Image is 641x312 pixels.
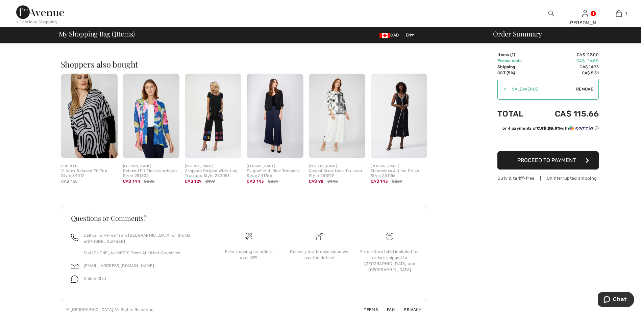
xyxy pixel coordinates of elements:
span: $140 [327,178,338,184]
span: CA$ 155 [61,179,78,184]
img: Free shipping on orders over $99 [386,233,393,240]
p: Call us Toll-Free from [GEOGRAPHIC_DATA] or the US at [84,232,206,244]
img: V-Neck Relaxed Fit Top Style 34017 [61,74,118,158]
span: CAD [379,33,401,37]
iframe: Opens a widget where you can chat to one of our agents [598,292,634,309]
img: My Bag [616,9,622,18]
span: $205 [144,178,154,184]
td: CA$ 14.95 [535,64,599,70]
img: Sleeveless A-Line Dress Style 251156 [371,74,427,158]
span: CA$ 98 [309,179,324,184]
span: CA$ 144 [123,179,140,184]
iframe: PayPal-paypal [497,134,599,149]
td: Shipping [497,64,535,70]
img: Relaxed Fit Floral cardigan Style 251302 [123,74,179,158]
div: Casual Crew Neck Pullover Style 251579 [309,169,365,178]
a: [EMAIL_ADDRESS][DOMAIN_NAME] [84,263,154,268]
span: Remove [576,86,593,92]
img: Delivery is a breeze since we pay the duties! [316,233,323,240]
td: CA$ 115.66 [535,102,599,125]
h2: Shoppers also bought [61,60,433,68]
span: 1 [625,10,627,17]
td: GST (5%) [497,70,535,76]
span: Online Chat [84,276,107,281]
span: $239 [392,178,402,184]
div: V-Neck Relaxed Fit Top Style 34017 [61,169,118,178]
div: < Continue Shopping [16,19,57,25]
td: Items ( ) [497,52,535,58]
td: CA$ 5.51 [535,70,599,76]
img: Canadian Dollar [379,33,390,38]
td: CA$ 112.00 [535,52,599,58]
span: CA$ 28.91 [537,126,560,131]
a: Sign In [582,10,588,17]
img: search the website [548,9,554,18]
a: Terms [356,307,378,312]
img: Sezzle [569,125,593,131]
img: chat [71,276,78,283]
div: Cropped Striped Wide-Leg Trousers Style 252051 [185,169,241,178]
span: 1 [114,29,116,37]
div: [PERSON_NAME] [185,164,241,169]
div: COMPLI K [61,164,118,169]
div: Free shipping on orders over $99 [219,249,278,261]
div: [PERSON_NAME] [123,164,179,169]
div: [PERSON_NAME] [568,19,601,26]
a: Privacy [396,307,421,312]
span: 1 [512,52,514,57]
p: Dial [PHONE_NUMBER] From All Other Countries [84,250,206,256]
img: Casual Crew Neck Pullover Style 251579 [309,74,365,158]
div: Duty & tariff-free | Uninterrupted shipping [497,175,599,181]
img: My Info [582,9,588,18]
input: Promo code [507,79,576,99]
span: CA$ 129 [185,179,201,184]
img: email [71,263,78,270]
div: or 4 payments of with [502,125,599,131]
td: CA$ -16.80 [535,58,599,64]
a: [PHONE_NUMBER] [88,239,125,244]
div: [PERSON_NAME] [371,164,427,169]
img: 1ère Avenue [16,5,64,19]
span: CA$ 143 [371,179,388,184]
span: My Shopping Bag ( Items) [59,30,135,37]
h3: Questions or Comments? [71,215,417,222]
span: EN [406,33,414,37]
a: FAQ [379,307,395,312]
img: Free shipping on orders over $99 [245,233,252,240]
div: [PERSON_NAME] [309,164,365,169]
td: Promo code [497,58,535,64]
button: Proceed to Payment [497,151,599,170]
span: $239 [268,178,278,184]
div: Delivery is a breeze since we pay the duties! [290,249,349,261]
div: or 4 payments ofCA$ 28.91withSezzle Click to learn more about Sezzle [497,125,599,134]
div: Elegant Mid-Rise Trousers Style 241766 [247,169,303,178]
div: Order Summary [485,30,637,37]
span: CA$ 143 [247,179,264,184]
div: ✔ [498,86,507,92]
span: $199 [205,178,215,184]
img: Elegant Mid-Rise Trousers Style 241766 [247,74,303,158]
td: Total [497,102,535,125]
div: Sleeveless A-Line Dress Style 251156 [371,169,427,178]
span: Proceed to Payment [517,157,576,163]
img: call [71,234,78,241]
a: 1 [602,9,635,18]
div: [PERSON_NAME] [247,164,303,169]
img: Cropped Striped Wide-Leg Trousers Style 252051 [185,74,241,158]
div: Relaxed Fit Floral cardigan Style 251302 [123,169,179,178]
div: Free return label included for orders shipped to [GEOGRAPHIC_DATA] and [GEOGRAPHIC_DATA] [360,249,419,273]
